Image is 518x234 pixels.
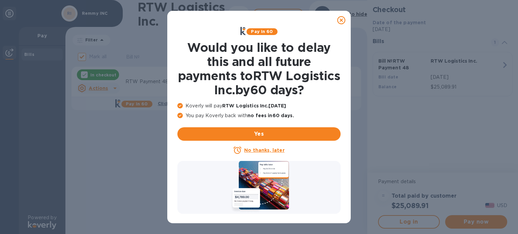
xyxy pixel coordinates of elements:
h1: Would you like to delay this and all future payments to RTW Logistics Inc. by 60 days ? [177,40,341,97]
p: Koverly will pay [177,102,341,109]
b: no fees in 60 days . [248,113,294,118]
b: Pay in 60 [251,29,273,34]
button: Yes [177,127,341,141]
u: No thanks, later [244,147,284,153]
b: RTW Logistics Inc. [DATE] [222,103,286,108]
span: Yes [183,130,335,138]
p: You pay Koverly back with [177,112,341,119]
